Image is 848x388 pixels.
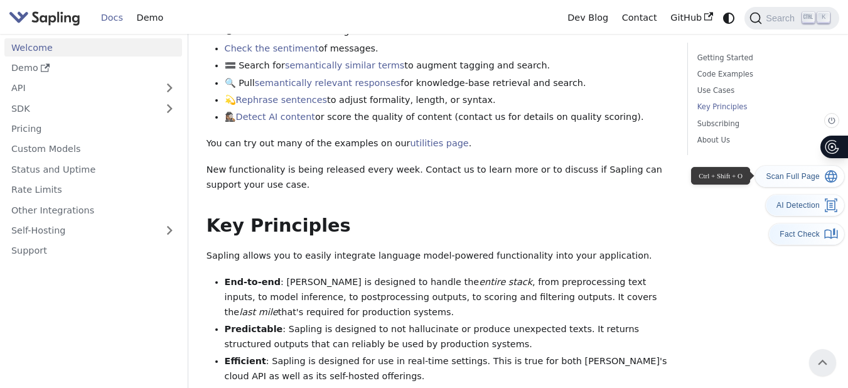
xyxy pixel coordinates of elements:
[663,8,719,28] a: GitHub
[236,95,327,105] a: Rephrase sentences
[207,215,670,237] h2: Key Principles
[225,76,670,91] li: 🔍 Pull for knowledge-base retrieval and search.
[225,110,670,125] li: 🕵🏽‍♀️ or score the quality of content (contact us for details on quality scoring).
[9,9,80,27] img: Sapling.ai
[207,163,670,193] p: New functionality is being released every week. Contact us to learn more or to discuss if Sapling...
[4,181,182,199] a: Rate Limits
[157,99,182,117] button: Expand sidebar category 'SDK'
[697,52,825,64] a: Getting Started
[285,60,404,70] a: semantically similar terms
[762,13,802,23] span: Search
[4,160,182,178] a: Status and Uptime
[9,9,85,27] a: Sapling.ai
[225,354,670,384] li: : Sapling is designed for use in real-time settings. This is true for both [PERSON_NAME]'s cloud ...
[207,136,670,151] p: You can try out many of the examples on our .
[697,68,825,80] a: Code Examples
[225,43,319,53] a: Check the sentiment
[4,242,182,260] a: Support
[697,134,825,146] a: About Us
[225,277,281,287] strong: End-to-end
[697,85,825,97] a: Use Cases
[4,59,182,77] a: Demo
[479,277,532,287] em: entire stack
[410,138,468,148] a: utilities page
[4,201,182,219] a: Other Integrations
[720,9,738,27] button: Switch between dark and light mode (currently system mode)
[225,93,670,108] li: 💫 to adjust formality, length, or syntax.
[561,8,615,28] a: Dev Blog
[4,120,182,138] a: Pricing
[4,79,157,97] a: API
[225,41,670,57] li: of messages.
[94,8,130,28] a: Docs
[130,8,170,28] a: Demo
[225,356,266,366] strong: Efficient
[744,7,839,30] button: Search (Ctrl+K)
[4,38,182,57] a: Welcome
[207,249,670,264] p: Sapling allows you to easily integrate language model-powered functionality into your application.
[255,78,401,88] a: semantically relevant responses
[615,8,664,28] a: Contact
[809,349,836,376] button: Scroll back to top
[236,112,315,122] a: Detect AI content
[225,58,670,73] li: 🟰 Search for to augment tagging and search.
[239,307,277,317] em: last mile
[697,118,825,130] a: Subscribing
[225,324,283,334] strong: Predictable
[697,101,825,113] a: Key Principles
[4,222,182,240] a: Self-Hosting
[4,140,182,158] a: Custom Models
[817,12,830,23] kbd: K
[225,322,670,352] li: : Sapling is designed to not hallucinate or produce unexpected texts. It returns structured outpu...
[157,79,182,97] button: Expand sidebar category 'API'
[225,275,670,320] li: : [PERSON_NAME] is designed to handle the , from preprocessing text inputs, to model inference, t...
[4,99,157,117] a: SDK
